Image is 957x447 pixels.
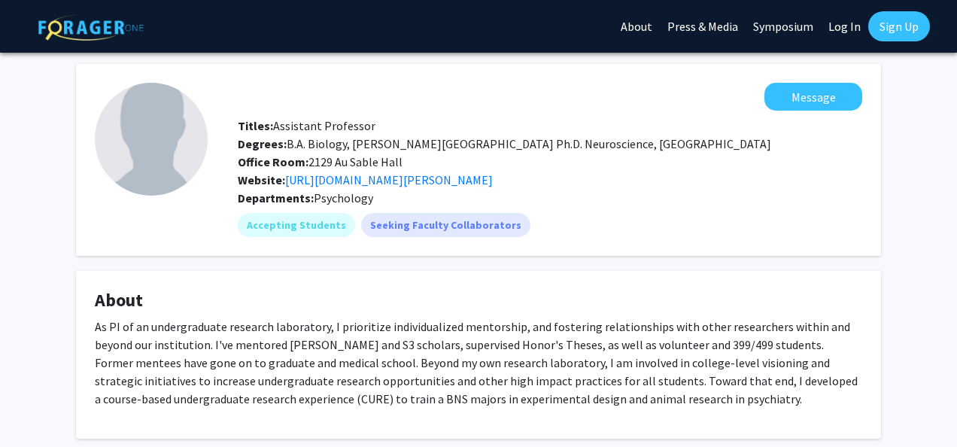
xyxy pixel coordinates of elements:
b: Titles: [238,118,273,133]
b: Departments: [238,190,314,205]
button: Message Elizabeth Flandreau [764,83,862,111]
img: ForagerOne Logo [38,14,144,41]
b: Website: [238,172,285,187]
span: 2129 Au Sable Hall [238,154,403,169]
span: Psychology [314,190,373,205]
a: Opens in a new tab [285,172,493,187]
span: B.A. Biology, [PERSON_NAME][GEOGRAPHIC_DATA] Ph.D. Neuroscience, [GEOGRAPHIC_DATA] [238,136,771,151]
mat-chip: Accepting Students [238,213,355,237]
a: Sign Up [868,11,930,41]
span: Assistant Professor [238,118,375,133]
img: Profile Picture [95,83,208,196]
h4: About [95,290,862,312]
p: As PI of an undergraduate research laboratory, I prioritize individualized mentorship, and foster... [95,318,862,408]
b: Office Room: [238,154,308,169]
mat-chip: Seeking Faculty Collaborators [361,213,530,237]
b: Degrees: [238,136,287,151]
